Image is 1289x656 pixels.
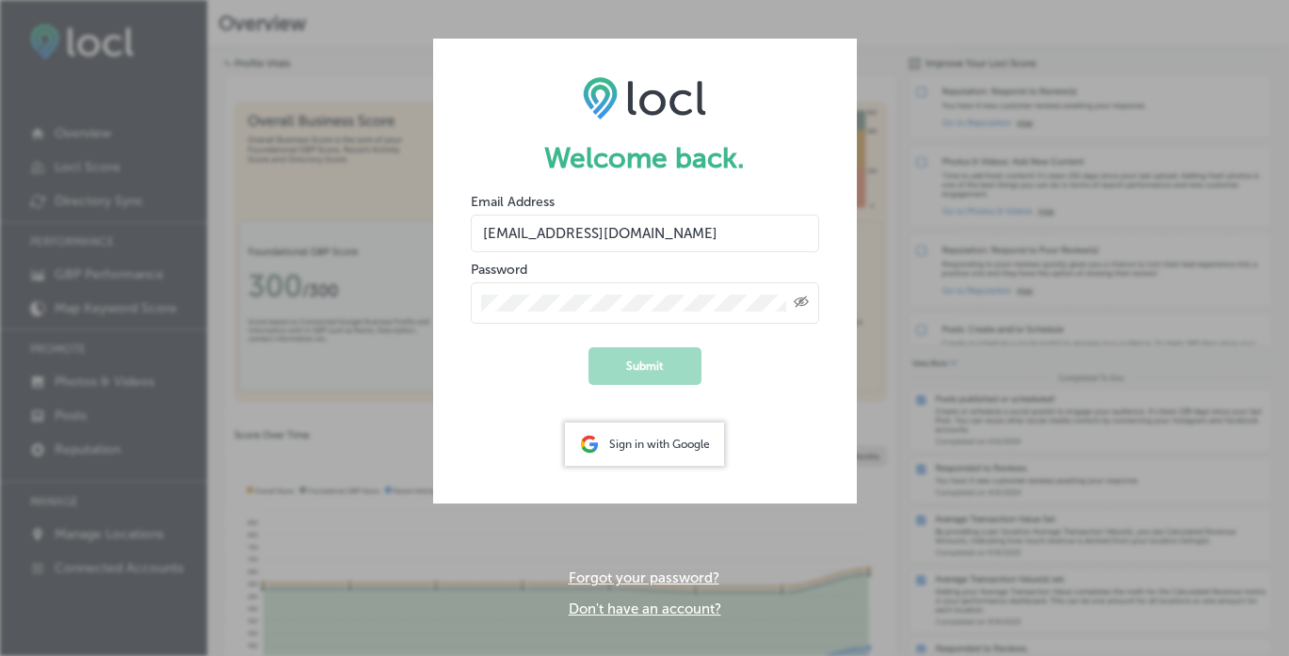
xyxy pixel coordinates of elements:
div: Domain Overview [72,111,169,123]
img: logo_orange.svg [30,30,45,45]
div: Domain: [DOMAIN_NAME] [49,49,207,64]
label: Password [471,262,527,278]
img: tab_keywords_by_traffic_grey.svg [187,109,202,124]
span: Toggle password visibility [794,295,809,312]
a: Don't have an account? [569,600,721,617]
a: Forgot your password? [569,569,719,586]
label: Email Address [471,194,555,210]
h1: Welcome back. [471,141,819,175]
div: v 4.0.25 [53,30,92,45]
div: Sign in with Google [565,423,724,466]
img: LOCL logo [583,76,706,120]
img: tab_domain_overview_orange.svg [51,109,66,124]
button: Submit [588,347,701,385]
div: Keywords by Traffic [208,111,317,123]
img: website_grey.svg [30,49,45,64]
